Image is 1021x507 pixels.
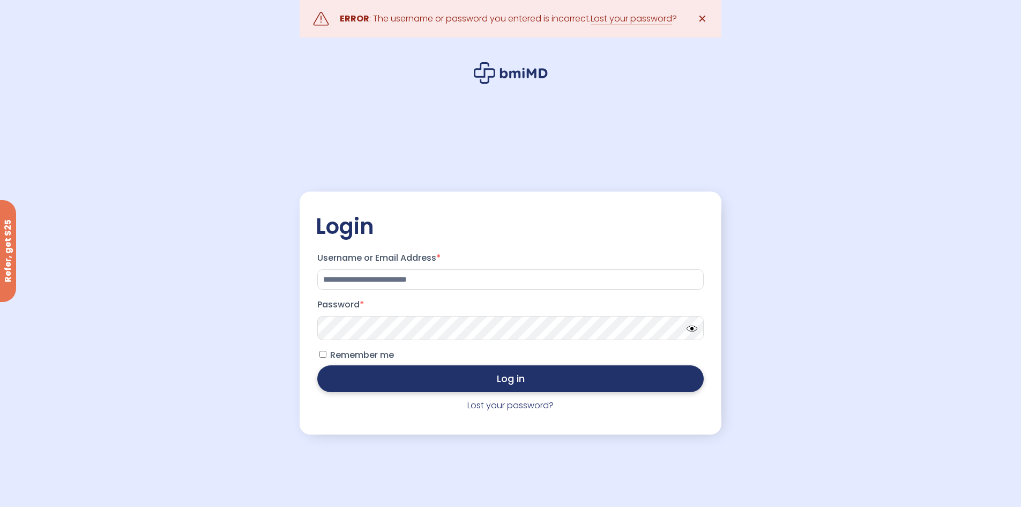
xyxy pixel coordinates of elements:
span: Remember me [330,349,394,361]
a: ✕ [692,8,713,30]
h2: Login [316,213,705,240]
a: Lost your password [591,12,672,25]
label: Username or Email Address [317,249,703,267]
strong: ERROR [340,12,369,25]
label: Password [317,296,703,313]
div: : The username or password you entered is incorrect. ? [340,11,677,26]
a: Lost your password? [467,399,554,412]
input: Remember me [319,351,326,358]
span: ✕ [698,11,707,26]
button: Log in [317,365,703,392]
